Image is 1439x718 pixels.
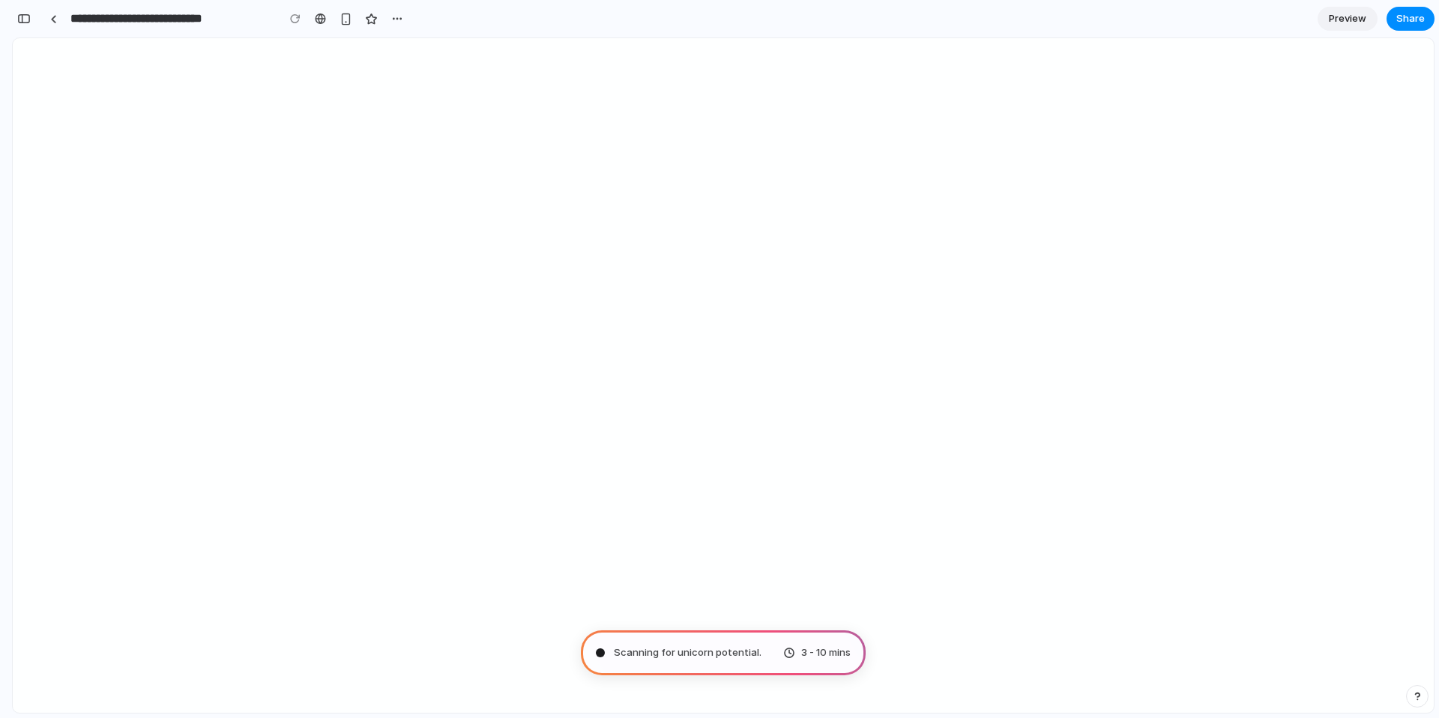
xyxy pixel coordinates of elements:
[801,645,851,660] span: 3 - 10 mins
[614,645,761,660] span: Scanning for unicorn potential .
[1387,7,1435,31] button: Share
[1329,11,1366,26] span: Preview
[1396,11,1425,26] span: Share
[1318,7,1378,31] a: Preview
